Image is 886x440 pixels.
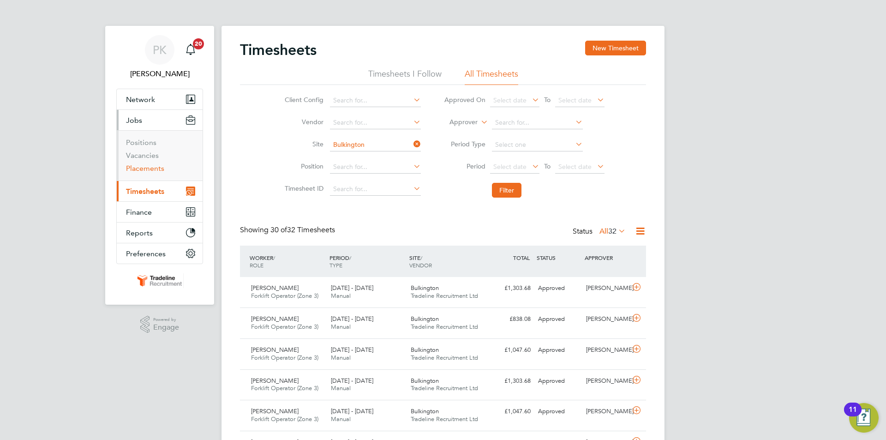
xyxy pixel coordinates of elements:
div: Jobs [117,130,203,181]
span: To [541,94,553,106]
span: To [541,160,553,172]
div: [PERSON_NAME] [582,281,630,296]
button: New Timesheet [585,41,646,55]
span: 32 Timesheets [270,225,335,235]
span: [DATE] - [DATE] [331,315,373,323]
span: Reports [126,229,153,237]
span: Select date [493,96,527,104]
a: Vacancies [126,151,159,160]
span: [PERSON_NAME] [251,407,299,415]
button: Timesheets [117,181,203,201]
span: Powered by [153,316,179,324]
span: Timesheets [126,187,164,196]
a: 20 [181,35,200,65]
span: Tradeline Recruitment Ltd [411,292,478,300]
span: Tradeline Recruitment Ltd [411,354,478,362]
button: Jobs [117,110,203,130]
label: Client Config [282,96,323,104]
img: tradelinerecruitment-logo-retina.png [136,273,184,288]
div: STATUS [534,249,582,266]
div: £1,303.68 [486,281,534,296]
input: Search for... [492,116,583,129]
button: Filter [492,183,521,198]
span: Bulkington [411,407,439,415]
span: [PERSON_NAME] [251,346,299,354]
span: Forklift Operator (Zone 3) [251,292,318,300]
span: 20 [193,38,204,49]
span: Forklift Operator (Zone 3) [251,384,318,392]
span: Forklift Operator (Zone 3) [251,415,318,423]
button: Reports [117,223,203,243]
label: All [599,227,626,236]
span: Bulkington [411,284,439,292]
button: Finance [117,202,203,222]
button: Preferences [117,243,203,264]
a: Go to home page [116,273,203,288]
div: Status [573,225,628,238]
span: TOTAL [513,254,530,261]
span: 32 [608,227,617,236]
div: Approved [534,343,582,358]
label: Position [282,162,323,170]
div: Showing [240,225,337,235]
span: VENDOR [409,261,432,269]
span: Patrick Knight [116,68,203,79]
div: £1,047.60 [486,404,534,419]
div: [PERSON_NAME] [582,374,630,389]
span: PK [153,44,167,56]
span: Forklift Operator (Zone 3) [251,323,318,331]
div: £1,303.68 [486,374,534,389]
a: PK[PERSON_NAME] [116,35,203,79]
span: Manual [331,323,351,331]
label: Approver [436,118,478,127]
label: Vendor [282,118,323,126]
div: APPROVER [582,249,630,266]
div: £838.08 [486,312,534,327]
span: Select date [558,163,592,171]
span: ROLE [250,261,263,269]
span: 30 of [270,225,287,235]
span: [DATE] - [DATE] [331,284,373,292]
div: PERIOD [327,249,407,273]
div: [PERSON_NAME] [582,312,630,327]
span: Bulkington [411,315,439,323]
div: WORKER [247,249,327,273]
input: Search for... [330,116,421,129]
a: Placements [126,164,164,173]
span: Finance [126,208,152,217]
span: [PERSON_NAME] [251,284,299,292]
div: Approved [534,404,582,419]
span: Preferences [126,249,166,258]
label: Timesheet ID [282,184,323,193]
div: [PERSON_NAME] [582,343,630,358]
span: [PERSON_NAME] [251,377,299,385]
span: TYPE [329,261,342,269]
div: 11 [849,410,857,422]
div: [PERSON_NAME] [582,404,630,419]
input: Search for... [330,94,421,107]
span: Tradeline Recruitment Ltd [411,415,478,423]
input: Search for... [330,139,421,151]
span: [DATE] - [DATE] [331,377,373,385]
nav: Main navigation [105,26,214,305]
span: Manual [331,292,351,300]
input: Select one [492,139,583,151]
label: Period Type [444,140,485,148]
span: / [420,254,422,261]
span: [DATE] - [DATE] [331,346,373,354]
div: SITE [407,249,487,273]
span: Manual [331,415,351,423]
div: Approved [534,312,582,327]
span: Tradeline Recruitment Ltd [411,384,478,392]
label: Approved On [444,96,485,104]
span: / [349,254,351,261]
label: Period [444,162,485,170]
span: Manual [331,384,351,392]
a: Positions [126,138,156,147]
button: Open Resource Center, 11 new notifications [849,403,879,433]
span: Bulkington [411,346,439,354]
span: [PERSON_NAME] [251,315,299,323]
div: Approved [534,374,582,389]
div: Approved [534,281,582,296]
span: Engage [153,324,179,332]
